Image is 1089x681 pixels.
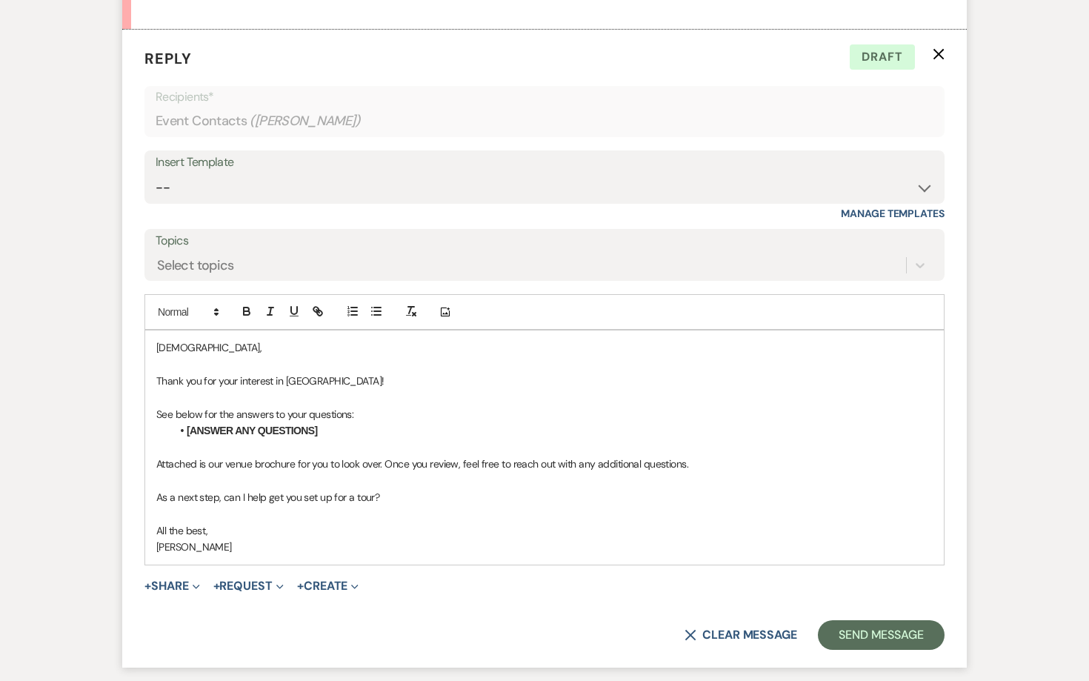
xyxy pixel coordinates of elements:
[818,620,945,650] button: Send Message
[685,629,797,641] button: Clear message
[156,456,933,472] p: Attached is our venue brochure for you to look over. Once you review, feel free to reach out with...
[156,406,933,422] p: See below for the answers to your questions:
[213,580,220,592] span: +
[144,580,151,592] span: +
[841,207,945,220] a: Manage Templates
[297,580,304,592] span: +
[156,152,933,173] div: Insert Template
[144,49,192,68] span: Reply
[156,539,933,555] p: [PERSON_NAME]
[156,87,933,107] p: Recipients*
[157,256,234,276] div: Select topics
[156,489,933,505] p: As a next step, can I help get you set up for a tour?
[144,580,200,592] button: Share
[250,111,361,131] span: ( [PERSON_NAME] )
[187,425,318,436] strong: [ANSWER ANY QUESTIONS]
[213,580,284,592] button: Request
[156,339,933,356] p: [DEMOGRAPHIC_DATA],
[850,44,915,70] span: Draft
[156,522,933,539] p: All the best,
[156,107,933,136] div: Event Contacts
[297,580,359,592] button: Create
[156,373,933,389] p: Thank you for your interest in [GEOGRAPHIC_DATA]!
[156,230,933,252] label: Topics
